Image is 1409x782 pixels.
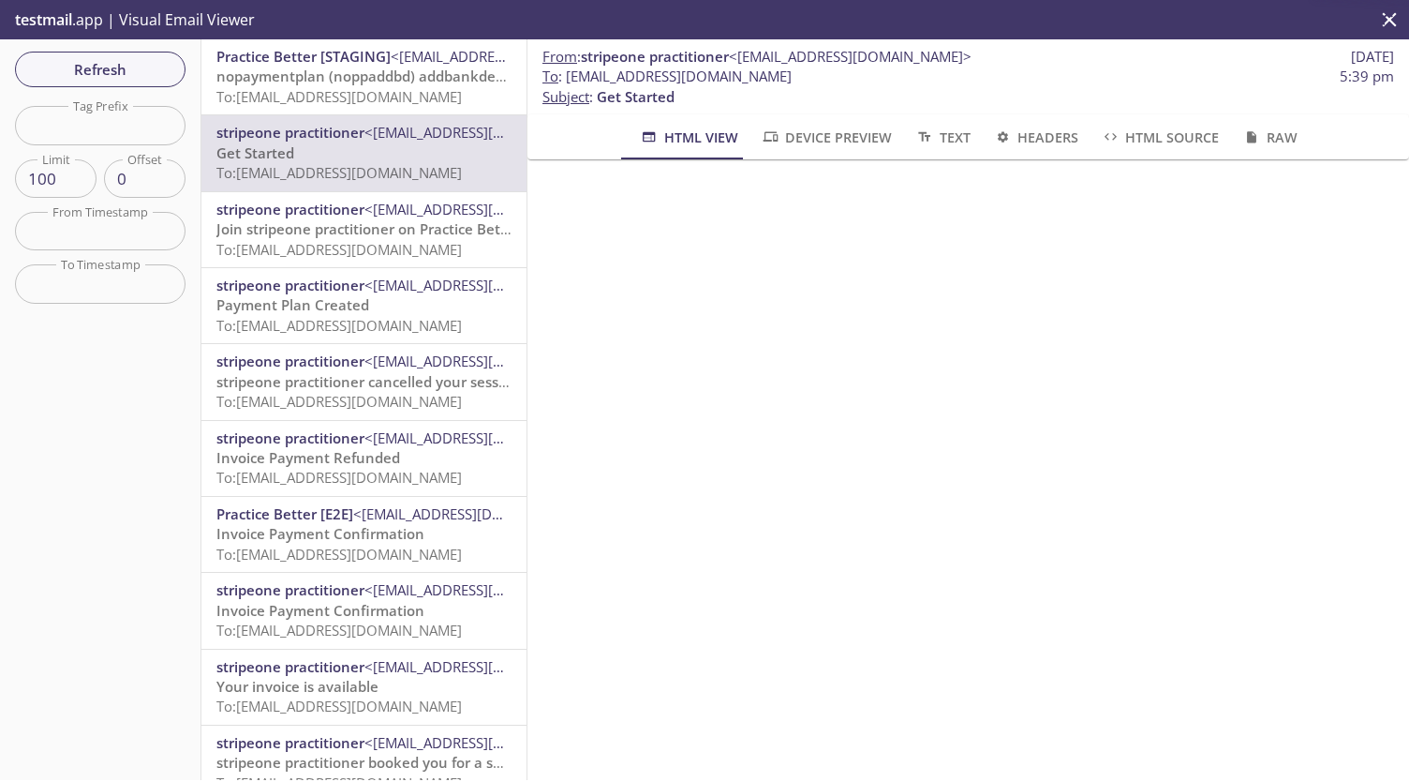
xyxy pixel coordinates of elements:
span: stripeone practitioner [216,200,364,218]
span: To: [EMAIL_ADDRESS][DOMAIN_NAME] [216,240,462,259]
span: Get Started [597,87,675,106]
div: stripeone practitioner<[EMAIL_ADDRESS][DOMAIN_NAME]>Invoice Payment RefundedTo:[EMAIL_ADDRESS][DO... [201,421,527,496]
div: stripeone practitioner<[EMAIL_ADDRESS][DOMAIN_NAME]>Invoice Payment ConfirmationTo:[EMAIL_ADDRESS... [201,573,527,648]
span: 5:39 pm [1340,67,1394,86]
span: To: [EMAIL_ADDRESS][DOMAIN_NAME] [216,697,462,715]
span: stripeone practitioner [216,276,364,294]
span: Join stripeone practitioner on Practice Better [216,219,520,238]
span: testmail [15,9,72,30]
span: Invoice Payment Confirmation [216,524,424,543]
div: Practice Better [E2E]<[EMAIL_ADDRESS][DOMAIN_NAME]>Invoice Payment ConfirmationTo:[EMAIL_ADDRESS]... [201,497,527,572]
div: stripeone practitioner<[EMAIL_ADDRESS][DOMAIN_NAME]>Your invoice is availableTo:[EMAIL_ADDRESS][D... [201,650,527,725]
span: To: [EMAIL_ADDRESS][DOMAIN_NAME] [216,468,462,487]
span: nopaymentplan (noppaddbd) addbankdebit is now on Practice Better [216,67,686,85]
span: stripeone practitioner booked you for a session [216,753,536,772]
span: Invoice Payment Confirmation [216,601,424,620]
span: To: [EMAIL_ADDRESS][DOMAIN_NAME] [216,87,462,106]
div: stripeone practitioner<[EMAIL_ADDRESS][DOMAIN_NAME]>stripeone practitioner cancelled your session... [201,344,527,419]
span: Headers [993,126,1078,149]
span: <[EMAIL_ADDRESS][DOMAIN_NAME]> [364,580,607,599]
span: stripeone practitioner [216,352,364,370]
span: Text [914,126,970,149]
span: Payment Plan Created [216,295,369,314]
div: stripeone practitioner<[EMAIL_ADDRESS][DOMAIN_NAME]>Join stripeone practitioner on Practice Bette... [201,192,527,267]
span: To: [EMAIL_ADDRESS][DOMAIN_NAME] [216,392,462,411]
span: To: [EMAIL_ADDRESS][DOMAIN_NAME] [216,163,462,182]
span: stripeone practitioner cancelled your session [216,372,520,391]
span: stripeone practitioner [581,47,729,66]
span: Practice Better [STAGING] [216,47,391,66]
span: Device Preview [761,126,892,149]
span: To: [EMAIL_ADDRESS][DOMAIN_NAME] [216,316,462,335]
span: <[EMAIL_ADDRESS][DOMAIN_NAME]> [364,352,607,370]
span: Raw [1241,126,1297,149]
span: <[EMAIL_ADDRESS][DOMAIN_NAME]> [364,200,607,218]
span: HTML View [639,126,737,149]
span: <[EMAIL_ADDRESS][DOMAIN_NAME]> [364,429,607,447]
span: To [542,67,558,85]
span: [DATE] [1351,47,1394,67]
span: Refresh [30,57,171,82]
span: To: [EMAIL_ADDRESS][DOMAIN_NAME] [216,621,462,639]
span: <[EMAIL_ADDRESS][DOMAIN_NAME]> [353,504,596,523]
span: <[EMAIL_ADDRESS][DOMAIN_NAME]> [364,657,607,676]
span: Get Started [216,143,294,162]
span: stripeone practitioner [216,429,364,447]
span: Subject [542,87,589,106]
div: stripeone practitioner<[EMAIL_ADDRESS][DOMAIN_NAME]>Get StartedTo:[EMAIL_ADDRESS][DOMAIN_NAME] [201,115,527,190]
span: Invoice Payment Refunded [216,448,400,467]
span: : [542,47,971,67]
span: <[EMAIL_ADDRESS][DOMAIN_NAME]> [364,123,607,142]
span: stripeone practitioner [216,580,364,599]
span: Practice Better [E2E] [216,504,353,523]
span: stripeone practitioner [216,123,364,142]
span: From [542,47,577,66]
span: <[EMAIL_ADDRESS][DOMAIN_NAME]> [364,733,607,752]
p: : [542,67,1394,107]
div: Practice Better [STAGING]<[EMAIL_ADDRESS][DOMAIN_NAME]>nopaymentplan (noppaddbd) addbankdebit is ... [201,39,527,114]
button: Refresh [15,52,185,87]
span: <[EMAIL_ADDRESS][DOMAIN_NAME]> [391,47,633,66]
span: <[EMAIL_ADDRESS][DOMAIN_NAME]> [364,276,607,294]
div: stripeone practitioner<[EMAIL_ADDRESS][DOMAIN_NAME]>Payment Plan CreatedTo:[EMAIL_ADDRESS][DOMAIN... [201,268,527,343]
span: stripeone practitioner [216,733,364,752]
span: To: [EMAIL_ADDRESS][DOMAIN_NAME] [216,545,462,564]
span: stripeone practitioner [216,657,364,676]
span: <[EMAIL_ADDRESS][DOMAIN_NAME]> [729,47,971,66]
span: HTML Source [1101,126,1219,149]
span: : [EMAIL_ADDRESS][DOMAIN_NAME] [542,67,792,86]
span: Your invoice is available [216,677,378,696]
